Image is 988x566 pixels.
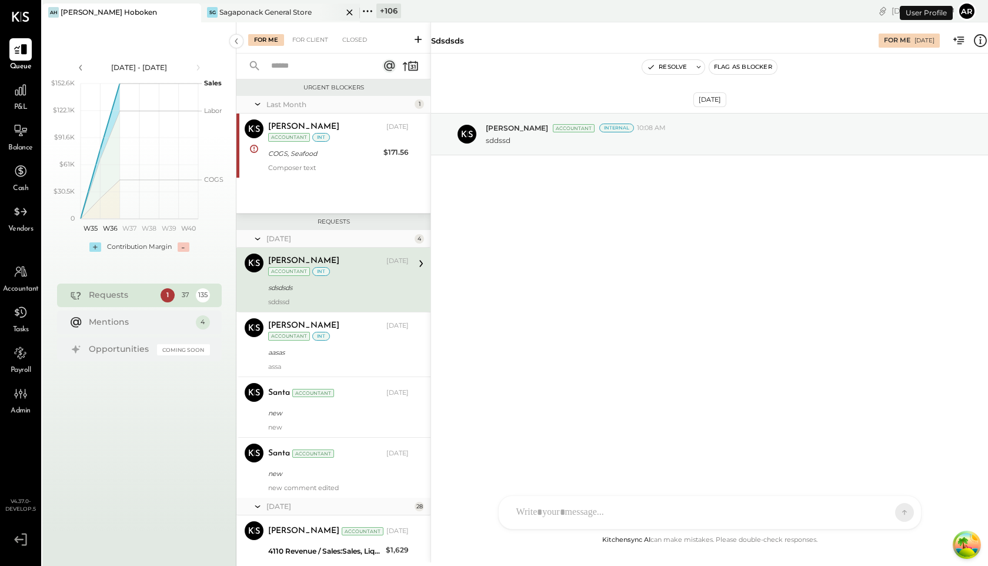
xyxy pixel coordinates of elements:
[204,106,222,115] text: Labor
[1,38,41,72] a: Queue
[8,224,34,235] span: Vendors
[884,36,910,45] div: For Me
[268,320,339,332] div: [PERSON_NAME]
[89,289,155,301] div: Requests
[386,527,409,536] div: [DATE]
[268,407,405,419] div: new
[207,7,218,18] div: SG
[914,36,934,45] div: [DATE]
[54,133,75,141] text: $91.6K
[13,184,28,194] span: Cash
[59,160,75,168] text: $61K
[1,160,41,194] a: Cash
[268,282,405,294] div: sdsdsds
[11,406,31,417] span: Admin
[268,423,409,431] div: new
[178,242,189,252] div: -
[383,147,409,158] div: $171.56
[10,62,32,72] span: Queue
[386,449,409,458] div: [DATE]
[107,242,172,252] div: Contribution Margin
[709,60,777,74] button: Flag as Blocker
[71,214,75,222] text: 0
[386,122,409,132] div: [DATE]
[142,224,156,232] text: W38
[122,224,136,232] text: W37
[386,544,409,556] div: $1,629
[268,484,409,492] div: new comment edited
[268,267,310,276] div: Accountant
[266,99,412,109] div: Last Month
[204,175,223,184] text: COGS
[386,388,409,398] div: [DATE]
[54,187,75,195] text: $30.5K
[877,5,889,16] div: copy link
[268,121,339,133] div: [PERSON_NAME]
[53,106,75,114] text: $122.1K
[3,284,39,295] span: Accountant
[415,502,424,511] div: 28
[196,288,210,302] div: 135
[48,7,59,18] div: AH
[268,545,382,557] div: 4110 Revenue / Sales:Sales, Liquor
[161,288,175,302] div: 1
[642,60,692,74] button: Resolve
[266,501,412,511] div: [DATE]
[415,99,424,109] div: 1
[693,92,726,107] div: [DATE]
[268,148,380,159] div: COGS, Seafood
[181,224,195,232] text: W40
[1,301,41,335] a: Tasks
[268,298,409,306] div: sddssd
[196,315,210,329] div: 4
[102,224,117,232] text: W36
[89,344,151,355] div: Opportunities
[312,133,330,142] div: int
[900,6,953,20] div: User Profile
[286,34,334,46] div: For Client
[1,382,41,417] a: Admin
[386,321,409,331] div: [DATE]
[312,332,330,341] div: int
[957,2,976,21] button: Ar
[892,5,954,16] div: [DATE]
[61,7,157,17] div: [PERSON_NAME] Hoboken
[83,224,97,232] text: W35
[242,218,425,226] div: Requests
[268,448,290,460] div: Santa
[268,362,409,371] div: assa
[637,124,666,133] span: 10:08 AM
[89,317,190,328] div: Mentions
[268,468,405,480] div: new
[161,224,176,232] text: W39
[268,164,409,172] div: Composer text
[292,450,334,458] div: Accountant
[268,525,339,537] div: [PERSON_NAME]
[415,234,424,244] div: 4
[955,533,979,557] button: Open Tanstack query devtools
[178,288,192,302] div: 37
[1,79,41,113] a: P&L
[268,133,310,142] div: Accountant
[268,255,339,267] div: [PERSON_NAME]
[342,527,383,535] div: Accountant
[553,124,595,132] div: Accountant
[1,261,41,295] a: Accountant
[1,342,41,376] a: Payroll
[242,84,425,92] div: Urgent Blockers
[1,201,41,235] a: Vendors
[89,242,101,252] div: +
[268,347,405,358] div: aasas
[292,389,334,397] div: Accountant
[266,234,412,244] div: [DATE]
[1,119,41,154] a: Balance
[51,79,75,87] text: $152.6K
[11,365,31,376] span: Payroll
[486,123,548,133] span: [PERSON_NAME]
[14,102,28,113] span: P&L
[268,332,310,341] div: Accountant
[89,62,189,72] div: [DATE] - [DATE]
[204,79,222,87] text: Sales
[268,387,290,399] div: Santa
[599,124,634,132] div: Internal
